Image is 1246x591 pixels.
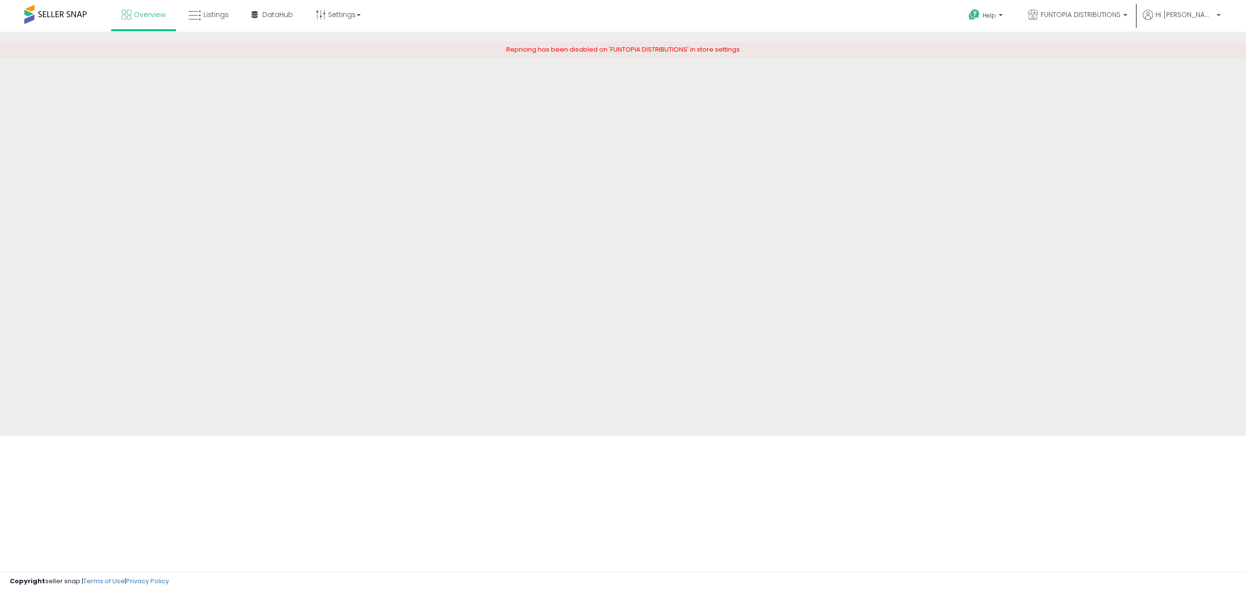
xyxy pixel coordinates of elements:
[983,11,996,19] span: Help
[506,45,740,54] span: Repricing has been disabled on 'FUNTOPIA DISTRIBUTIONS' in store settings
[961,1,1012,32] a: Help
[1041,10,1120,19] span: FUNTOPIA DISTRIBUTIONS
[134,10,165,19] span: Overview
[203,10,229,19] span: Listings
[968,9,980,21] i: Get Help
[1155,10,1214,19] span: Hi [PERSON_NAME]
[1143,10,1221,32] a: Hi [PERSON_NAME]
[262,10,293,19] span: DataHub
